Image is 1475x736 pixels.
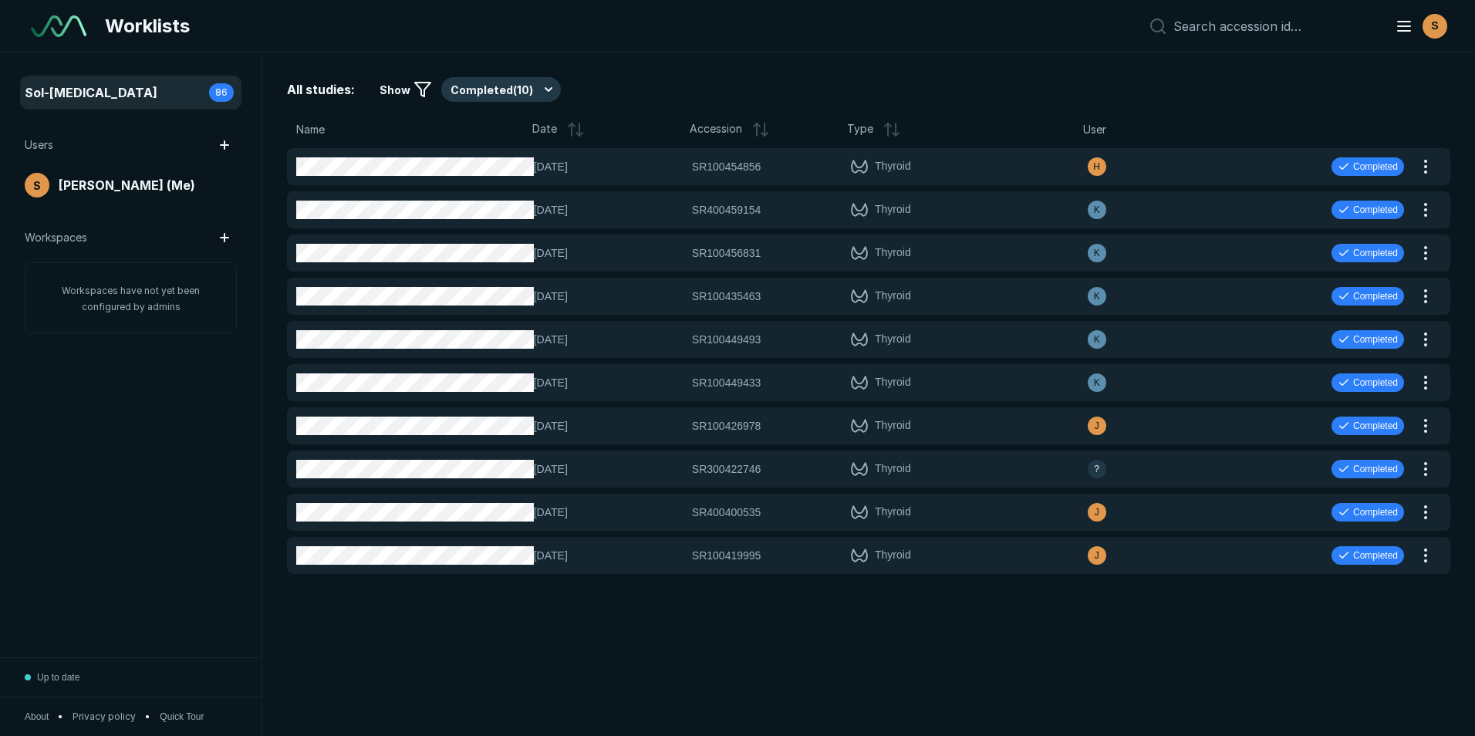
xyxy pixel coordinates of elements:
[534,331,683,348] span: [DATE]
[1332,546,1404,565] div: Completed
[105,12,190,40] span: Worklists
[1094,246,1100,260] span: K
[1332,373,1404,392] div: Completed
[1332,287,1404,306] div: Completed
[25,710,49,724] button: About
[25,658,79,697] button: Up to date
[875,330,911,349] span: Thyroid
[692,547,761,564] span: SR100419995
[692,288,761,305] span: SR100435463
[692,461,761,478] span: SR300422746
[692,374,761,391] span: SR100449433
[287,191,1413,228] button: [DATE]SR400459154Thyroidavatar-nameCompleted
[1095,419,1099,433] span: J
[1353,246,1398,260] span: Completed
[22,77,240,108] a: Sol-[MEDICAL_DATA]86
[1332,244,1404,262] div: Completed
[22,170,240,201] a: avatar-name[PERSON_NAME] (Me)
[287,364,1413,401] button: [DATE]SR100449433Thyroidavatar-nameCompleted
[1088,546,1106,565] div: avatar-name
[31,15,86,37] img: See-Mode Logo
[534,288,683,305] span: [DATE]
[534,201,683,218] span: [DATE]
[1332,417,1404,435] div: Completed
[1088,201,1106,219] div: avatar-name
[1088,417,1106,435] div: avatar-name
[287,407,1413,444] button: [DATE]SR100426978Thyroidavatar-nameCompleted
[58,710,63,724] span: •
[1094,462,1099,476] span: ?
[1088,460,1106,478] div: avatar-name
[1094,333,1100,346] span: K
[287,278,1413,315] button: [DATE]SR100435463Thyroidavatar-nameCompleted
[160,710,204,724] button: Quick Tour
[532,120,557,139] span: Date
[25,137,53,154] span: Users
[25,83,157,102] span: Sol-[MEDICAL_DATA]
[1353,462,1398,476] span: Completed
[1353,419,1398,433] span: Completed
[145,710,150,724] span: •
[287,235,1413,272] button: [DATE]SR100456831Thyroidavatar-nameCompleted
[1093,160,1100,174] span: H
[1332,157,1404,176] div: Completed
[25,9,93,43] a: See-Mode Logo
[296,121,325,138] span: Name
[1431,18,1438,34] span: S
[1173,19,1376,34] input: Search accession id…
[1095,549,1099,562] span: J
[59,176,195,194] span: [PERSON_NAME] (Me)
[1353,333,1398,346] span: Completed
[1332,460,1404,478] div: Completed
[73,710,136,724] a: Privacy policy
[287,451,1413,488] button: [DATE]SR300422746Thyroidavatar-nameCompleted
[692,245,761,262] span: SR100456831
[875,373,911,392] span: Thyroid
[847,120,873,139] span: Type
[875,546,911,565] span: Thyroid
[1332,503,1404,522] div: Completed
[875,157,911,176] span: Thyroid
[25,229,87,246] span: Workspaces
[1094,289,1100,303] span: K
[1094,376,1100,390] span: K
[534,417,683,434] span: [DATE]
[1332,201,1404,219] div: Completed
[287,494,1413,531] button: [DATE]SR400400535Thyroidavatar-nameCompleted
[534,158,683,175] span: [DATE]
[1423,14,1447,39] div: avatar-name
[1386,11,1450,42] button: avatar-name
[62,285,200,312] span: Workspaces have not yet been configured by admins
[1353,376,1398,390] span: Completed
[875,417,911,435] span: Thyroid
[692,201,761,218] span: SR400459154
[875,460,911,478] span: Thyroid
[1088,244,1106,262] div: avatar-name
[692,331,761,348] span: SR100449493
[380,82,410,98] span: Show
[692,158,761,175] span: SR100454856
[1088,503,1106,522] div: avatar-name
[692,504,761,521] span: SR400400535
[875,287,911,306] span: Thyroid
[1083,121,1106,138] span: User
[1353,160,1398,174] span: Completed
[1088,287,1106,306] div: avatar-name
[875,201,911,219] span: Thyroid
[1094,203,1100,217] span: K
[1353,549,1398,562] span: Completed
[1353,289,1398,303] span: Completed
[534,504,683,521] span: [DATE]
[287,321,1413,358] button: [DATE]SR100449493Thyroidavatar-nameCompleted
[875,244,911,262] span: Thyroid
[441,77,561,102] button: Completed(10)
[33,177,41,194] span: S
[690,120,742,139] span: Accession
[25,173,49,198] div: avatar-name
[1095,505,1099,519] span: J
[215,86,228,100] span: 86
[1088,157,1106,176] div: avatar-name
